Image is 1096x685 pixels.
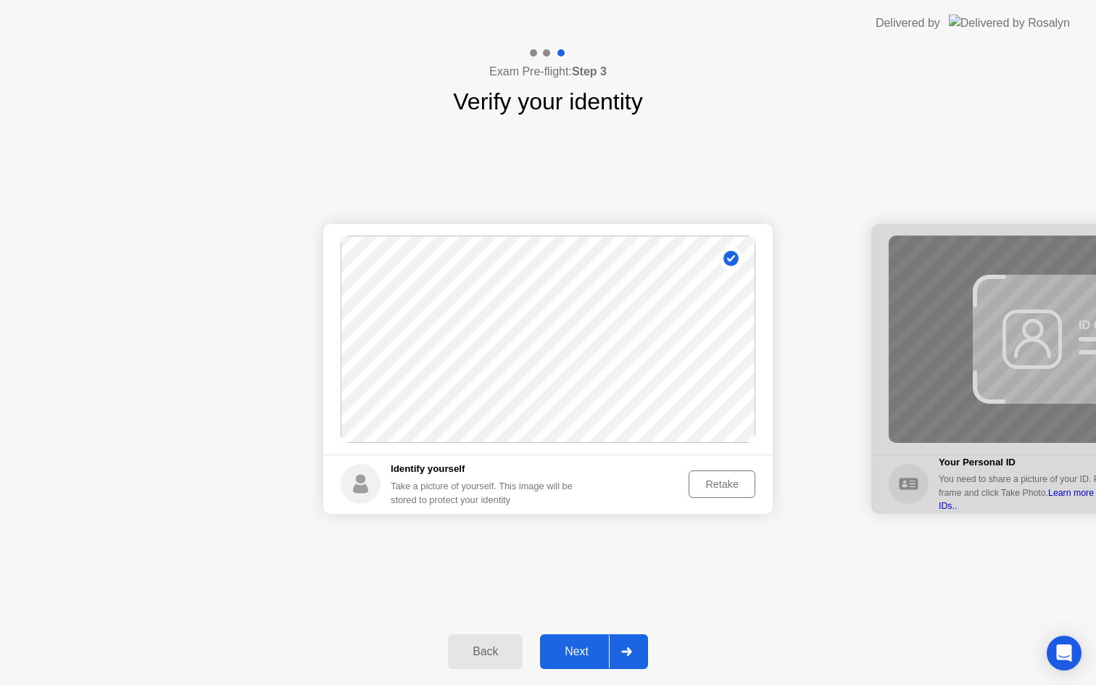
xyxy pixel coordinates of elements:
h5: Identify yourself [391,462,584,476]
div: Retake [694,478,750,490]
div: Next [544,645,609,658]
button: Back [448,634,523,669]
h1: Verify your identity [453,84,642,119]
div: Open Intercom Messenger [1047,636,1082,671]
div: Delivered by [876,14,940,32]
b: Step 3 [572,65,607,78]
div: Take a picture of yourself. This image will be stored to protect your identity [391,479,584,507]
div: Back [452,645,518,658]
img: Delivered by Rosalyn [949,14,1070,31]
h4: Exam Pre-flight: [489,63,607,80]
button: Next [540,634,648,669]
button: Retake [689,470,755,498]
